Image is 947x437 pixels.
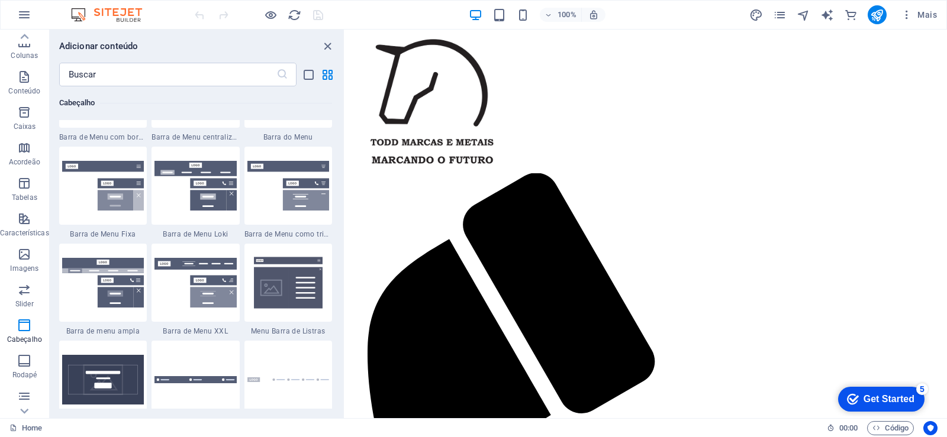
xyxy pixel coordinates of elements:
span: Barra de Menu com borda [59,132,147,142]
div: Barra de Menu Loki [152,147,239,239]
p: Conteúdo [8,86,40,96]
p: Colunas [11,51,38,60]
img: info-bar-extended.svg [247,377,329,383]
p: Imagens [10,264,38,273]
button: text_generator [820,8,835,22]
button: 100% [540,8,582,22]
i: Ao redimensionar, ajusta automaticamente o nível de zoom para caber no dispositivo escolhido. [588,9,599,20]
div: Menu Barra de Listras [244,244,332,336]
span: Barra de Menu Fixa [59,229,147,239]
p: Caixas [14,122,36,131]
button: reload [287,8,301,22]
img: Editor Logo [68,8,157,22]
span: Código [872,421,909,435]
i: Navegador [797,8,810,22]
h6: Cabeçalho [59,96,332,110]
span: Barra de Menu centralizada [152,132,239,142]
button: list-view [301,67,315,82]
button: close panel [320,39,334,53]
img: banner.svg [62,355,144,404]
span: Barra de Menu como trigger [244,229,332,239]
button: navigator [797,8,811,22]
h6: Tempo de sessão [827,421,858,435]
span: 00 00 [839,421,858,435]
button: publish [868,5,887,24]
span: Menu Barra de Listras [244,326,332,336]
img: Thumbnail-menu-bar-hamburger.svg [247,255,329,310]
button: design [749,8,764,22]
button: Clique aqui para sair do modo de visualização e continuar editando [263,8,278,22]
span: Barra de Menu XXL [152,326,239,336]
img: info-bar.svg [154,376,236,383]
i: Design (Ctrl+Alt+Y) [749,8,763,22]
div: Barra de Menu Fixa [59,147,147,239]
p: Slider [15,299,34,309]
div: Get Started [35,13,86,24]
img: menu-bar-xxl.svg [154,258,236,307]
div: Get Started 5 items remaining, 0% complete [9,6,96,31]
button: Mais [896,5,942,24]
i: Páginas (Ctrl+Alt+S) [773,8,787,22]
i: Recarregar página [288,8,301,22]
span: : [848,423,849,432]
p: Cabeçalho [7,335,42,344]
div: Barra de Menu como trigger [244,147,332,239]
img: menu-bar-wide.svg [62,258,144,307]
span: Mais [901,9,937,21]
img: menu-bar-as-trigger.svg [247,161,329,211]
button: pages [773,8,787,22]
img: menu-bar-loki.svg [154,161,236,211]
span: Barra do Menu [244,132,332,142]
img: menu-bar-fixed.svg [62,161,144,210]
a: Clique para cancelar a seleção. Clique duas vezes para abrir as Páginas [9,421,42,435]
button: grid-view [320,67,334,82]
p: Acordeão [9,157,40,167]
button: Código [867,421,914,435]
h6: 100% [558,8,576,22]
h6: Adicionar conteúdo [59,39,138,53]
i: e-Commerce [844,8,858,22]
span: Barra de menu ampla [59,326,147,336]
span: Barra de Menu Loki [152,229,239,239]
input: Buscar [59,63,276,86]
i: Publicar [870,8,884,22]
button: Usercentrics [923,421,938,435]
i: AI Writer [820,8,834,22]
p: Tabelas [12,193,37,202]
p: Rodapé [12,370,37,380]
div: Barra de Menu XXL [152,244,239,336]
div: 5 [88,2,99,14]
button: commerce [844,8,858,22]
div: Barra de menu ampla [59,244,147,336]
